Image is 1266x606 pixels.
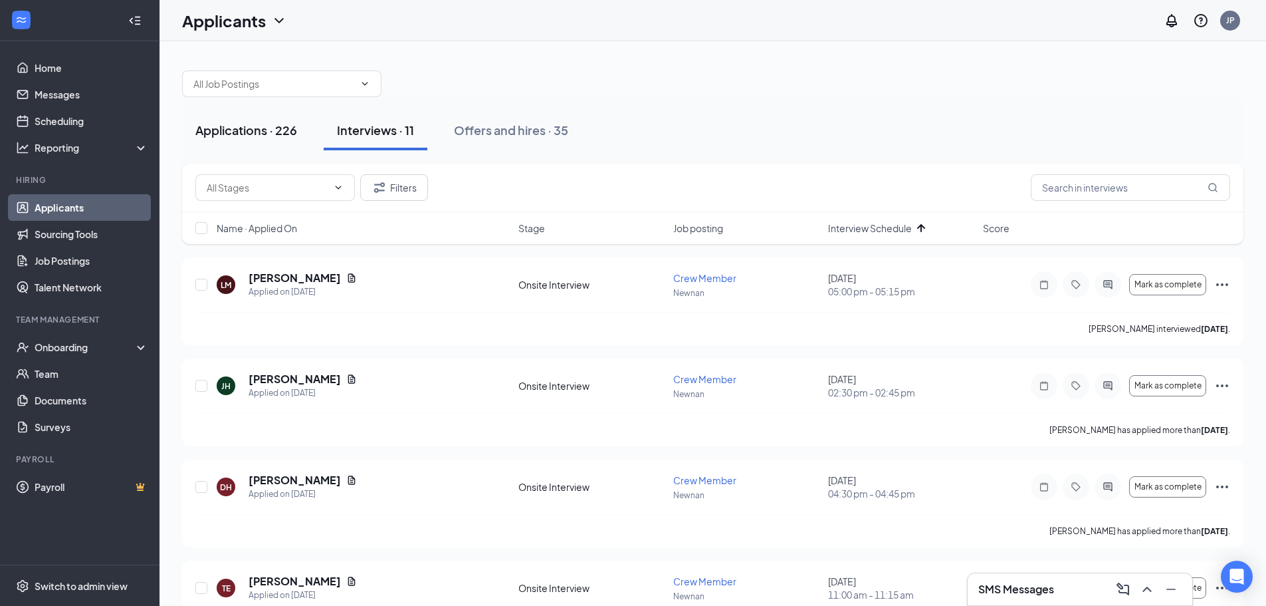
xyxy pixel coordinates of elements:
[221,380,231,392] div: JH
[35,55,148,81] a: Home
[346,576,357,587] svg: Document
[1160,579,1182,600] button: Minimize
[1036,279,1052,290] svg: Note
[360,174,428,201] button: Filter Filters
[35,194,148,221] a: Applicants
[35,274,148,301] a: Talent Network
[673,222,723,235] span: Job posting
[518,379,665,392] div: Onsite Interview
[360,78,370,89] svg: ChevronDown
[1226,15,1235,26] div: JP
[828,474,975,500] div: [DATE]
[16,341,29,354] svg: UserCheck
[828,588,975,601] span: 11:00 am - 11:15 am
[220,482,232,493] div: DH
[35,108,148,134] a: Scheduling
[1136,579,1158,600] button: ChevronUp
[1100,380,1116,391] svg: ActiveChat
[1164,13,1180,29] svg: Notifications
[35,579,128,593] div: Switch to admin view
[16,314,146,325] div: Team Management
[828,222,912,235] span: Interview Schedule
[35,387,148,414] a: Documents
[673,490,820,501] p: Newnan
[1036,482,1052,492] svg: Note
[828,487,975,500] span: 04:30 pm - 04:45 pm
[35,341,137,354] div: Onboarding
[828,271,975,298] div: [DATE]
[1134,280,1202,289] span: Mark as complete
[1068,279,1084,290] svg: Tag
[1031,174,1230,201] input: Search in interviews
[193,76,354,91] input: All Job Postings
[207,180,328,195] input: All Stages
[1214,277,1230,293] svg: Ellipses
[828,373,975,399] div: [DATE]
[1129,375,1206,396] button: Mark as complete
[16,141,29,154] svg: Analysis
[1221,561,1253,593] div: Open Intercom Messenger
[271,13,287,29] svg: ChevronDown
[182,9,266,32] h1: Applicants
[828,386,975,399] span: 02:30 pm - 02:45 pm
[1134,482,1202,492] span: Mark as complete
[222,583,231,594] div: TE
[35,414,148,440] a: Surveys
[35,247,148,274] a: Job Postings
[673,287,820,299] p: Newnan
[1129,274,1206,295] button: Mark as complete
[1089,323,1230,335] p: [PERSON_NAME] interviewed .
[16,174,146,186] div: Hiring
[1139,581,1155,597] svg: ChevronUp
[249,473,341,488] h5: [PERSON_NAME]
[35,361,148,387] a: Team
[518,581,665,595] div: Onsite Interview
[518,480,665,494] div: Onsite Interview
[1201,324,1228,334] b: [DATE]
[518,222,545,235] span: Stage
[249,285,357,299] div: Applied on [DATE]
[913,220,929,236] svg: ArrowUp
[1115,581,1131,597] svg: ComposeMessage
[249,589,357,602] div: Applied on [DATE]
[221,279,231,291] div: LM
[673,575,736,587] span: Crew Member
[673,373,736,385] span: Crew Member
[1163,581,1179,597] svg: Minimize
[1100,482,1116,492] svg: ActiveChat
[1193,13,1209,29] svg: QuestionInfo
[1129,476,1206,498] button: Mark as complete
[346,475,357,486] svg: Document
[1201,425,1228,435] b: [DATE]
[337,122,414,138] div: Interviews · 11
[673,591,820,602] p: Newnan
[1068,380,1084,391] svg: Tag
[371,180,387,196] svg: Filter
[346,273,357,283] svg: Document
[35,141,149,154] div: Reporting
[333,182,344,193] svg: ChevronDown
[128,14,142,27] svg: Collapse
[249,271,341,285] h5: [PERSON_NAME]
[828,285,975,298] span: 05:00 pm - 05:15 pm
[983,222,1009,235] span: Score
[1036,380,1052,391] svg: Note
[346,374,357,384] svg: Document
[1134,381,1202,390] span: Mark as complete
[1214,479,1230,495] svg: Ellipses
[16,579,29,593] svg: Settings
[454,122,568,138] div: Offers and hires · 35
[673,272,736,284] span: Crew Member
[1068,482,1084,492] svg: Tag
[1049,424,1230,436] p: [PERSON_NAME] has applied more than .
[518,278,665,291] div: Onsite Interview
[35,81,148,108] a: Messages
[35,474,148,500] a: PayrollCrown
[249,372,341,386] h5: [PERSON_NAME]
[673,388,820,400] p: Newnan
[15,13,28,27] svg: WorkstreamLogo
[195,122,297,138] div: Applications · 226
[1214,580,1230,596] svg: Ellipses
[978,582,1054,597] h3: SMS Messages
[249,574,341,589] h5: [PERSON_NAME]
